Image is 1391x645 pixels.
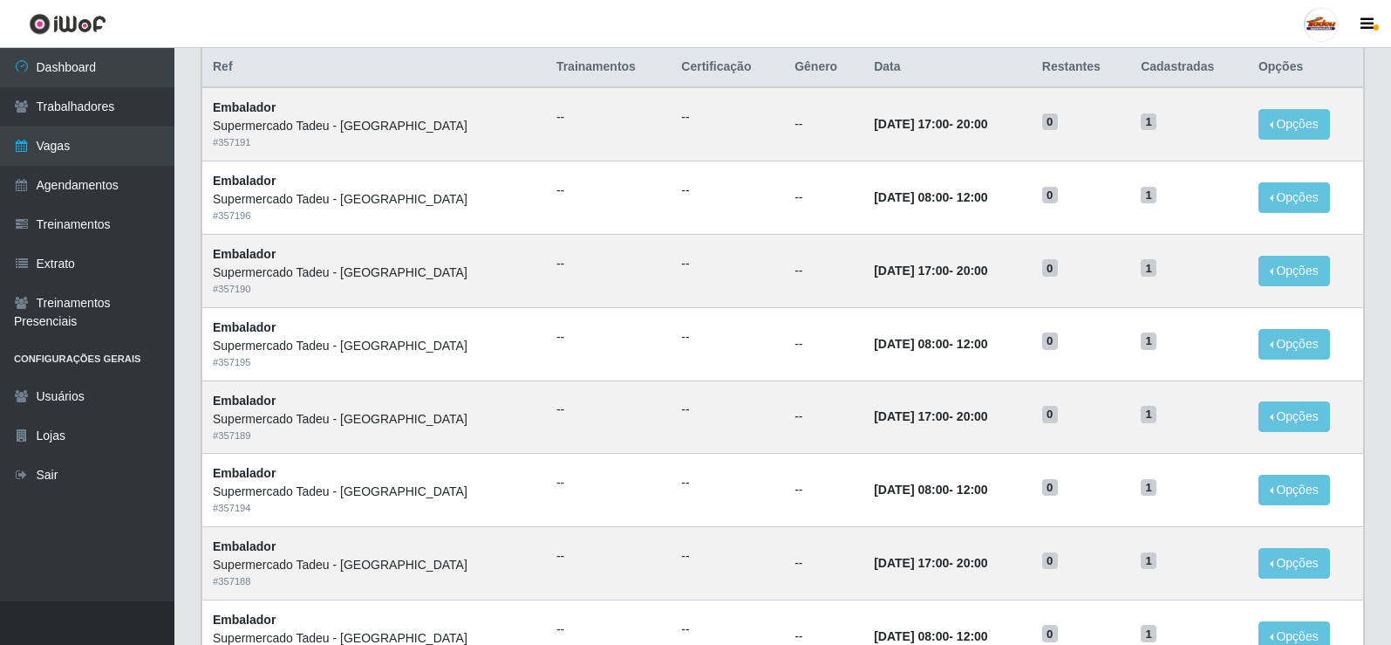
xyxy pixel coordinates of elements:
[1141,479,1156,497] span: 1
[957,483,988,497] time: 12:00
[784,527,863,600] td: --
[556,255,660,273] ul: --
[874,409,949,423] time: [DATE] 17:00
[874,264,987,278] strong: -
[874,190,987,204] strong: -
[671,47,784,88] th: Certificação
[1258,329,1330,360] button: Opções
[213,117,535,135] div: Supermercado Tadeu - [GEOGRAPHIC_DATA]
[213,539,276,553] strong: Embalador
[213,100,276,114] strong: Embalador
[213,556,535,574] div: Supermercado Tadeu - [GEOGRAPHIC_DATA]
[1130,47,1248,88] th: Cadastradas
[213,394,276,408] strong: Embalador
[1258,256,1330,286] button: Opções
[546,47,671,88] th: Trainamentos
[874,117,949,131] time: [DATE] 17:00
[874,264,949,278] time: [DATE] 17:00
[213,574,535,589] div: # 357188
[1042,479,1058,497] span: 0
[213,429,535,443] div: # 357189
[957,556,988,570] time: 20:00
[1141,625,1156,642] span: 1
[1032,47,1130,88] th: Restantes
[213,264,535,282] div: Supermercado Tadeu - [GEOGRAPHIC_DATA]
[784,381,863,454] td: --
[874,556,949,570] time: [DATE] 17:00
[874,190,949,204] time: [DATE] 08:00
[556,621,660,639] ul: --
[213,174,276,188] strong: Embalador
[213,410,535,429] div: Supermercado Tadeu - [GEOGRAPHIC_DATA]
[784,234,863,307] td: --
[1042,625,1058,642] span: 0
[681,547,774,566] ul: --
[874,483,987,497] strong: -
[784,307,863,381] td: --
[874,337,987,351] strong: -
[556,547,660,566] ul: --
[874,337,949,351] time: [DATE] 08:00
[681,328,774,347] ul: --
[874,629,987,643] strong: -
[556,401,660,419] ul: --
[213,355,535,370] div: # 357195
[957,629,988,643] time: 12:00
[874,629,949,643] time: [DATE] 08:00
[1258,548,1330,579] button: Opções
[1042,187,1058,204] span: 0
[1258,475,1330,505] button: Opções
[863,47,1032,88] th: Data
[556,108,660,127] ul: --
[784,161,863,235] td: --
[213,337,535,355] div: Supermercado Tadeu - [GEOGRAPHIC_DATA]
[784,87,863,161] td: --
[213,209,535,223] div: # 357196
[213,320,276,334] strong: Embalador
[1141,187,1156,204] span: 1
[213,501,535,516] div: # 357194
[957,337,988,351] time: 12:00
[1042,333,1058,350] span: 0
[681,401,774,419] ul: --
[681,255,774,273] ul: --
[1248,47,1364,88] th: Opções
[213,190,535,209] div: Supermercado Tadeu - [GEOGRAPHIC_DATA]
[556,182,660,200] ul: --
[874,409,987,423] strong: -
[874,117,987,131] strong: -
[1141,333,1156,350] span: 1
[1258,401,1330,432] button: Opções
[957,409,988,423] time: 20:00
[957,117,988,131] time: 20:00
[1042,552,1058,570] span: 0
[681,182,774,200] ul: --
[1141,259,1156,277] span: 1
[1258,182,1330,213] button: Opções
[784,454,863,527] td: --
[213,483,535,501] div: Supermercado Tadeu - [GEOGRAPHIC_DATA]
[681,108,774,127] ul: --
[957,264,988,278] time: 20:00
[681,474,774,492] ul: --
[556,328,660,347] ul: --
[784,47,863,88] th: Gênero
[1141,552,1156,570] span: 1
[202,47,546,88] th: Ref
[556,474,660,492] ul: --
[213,282,535,297] div: # 357190
[874,556,987,570] strong: -
[213,135,535,150] div: # 357191
[213,247,276,261] strong: Embalador
[1042,113,1058,131] span: 0
[29,13,106,35] img: CoreUI Logo
[1141,113,1156,131] span: 1
[681,621,774,639] ul: --
[1042,259,1058,277] span: 0
[1042,406,1058,423] span: 0
[213,466,276,480] strong: Embalador
[1141,406,1156,423] span: 1
[874,483,949,497] time: [DATE] 08:00
[1258,109,1330,140] button: Opções
[957,190,988,204] time: 12:00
